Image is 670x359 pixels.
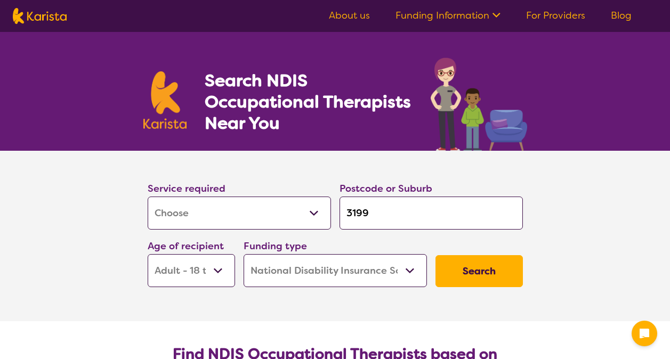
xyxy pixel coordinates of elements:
h1: Search NDIS Occupational Therapists Near You [205,70,412,134]
a: For Providers [526,9,585,22]
label: Age of recipient [148,240,224,252]
img: occupational-therapy [431,58,527,151]
button: Search [435,255,523,287]
label: Funding type [244,240,307,252]
label: Service required [148,182,225,195]
img: Karista logo [13,8,67,24]
a: Blog [611,9,632,22]
a: Funding Information [395,9,501,22]
label: Postcode or Suburb [340,182,432,195]
img: Karista logo [143,71,187,129]
input: Type [340,197,523,230]
a: About us [329,9,370,22]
